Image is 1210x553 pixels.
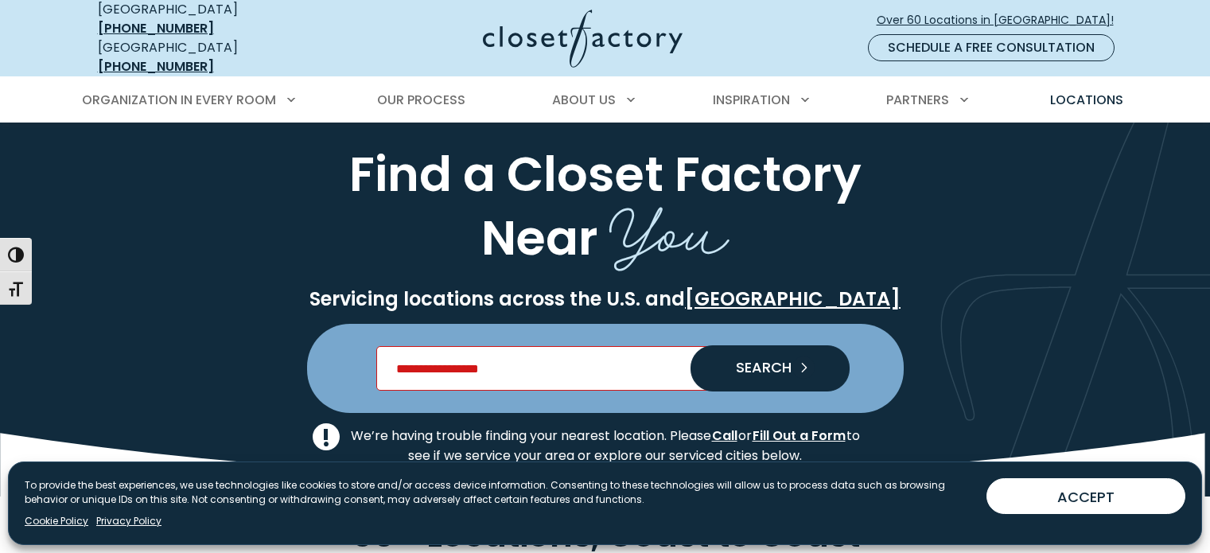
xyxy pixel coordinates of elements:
[685,286,901,312] a: [GEOGRAPHIC_DATA]
[98,19,214,37] a: [PHONE_NUMBER]
[876,6,1127,34] a: Over 60 Locations in [GEOGRAPHIC_DATA]!
[986,478,1185,514] button: ACCEPT
[868,34,1115,61] a: Schedule a Free Consultation
[877,12,1126,29] span: Over 60 Locations in [GEOGRAPHIC_DATA]!
[886,91,949,109] span: Partners
[25,514,88,528] a: Cookie Policy
[723,360,792,375] span: SEARCH
[82,91,276,109] span: Organization in Every Room
[377,91,465,109] span: Our Process
[98,57,214,76] a: [PHONE_NUMBER]
[481,204,598,271] span: Near
[752,426,846,446] a: Fill Out a Form
[376,346,834,391] input: Enter Postal Code
[321,421,331,455] tspan: !
[98,38,329,76] div: [GEOGRAPHIC_DATA]
[96,514,161,528] a: Privacy Policy
[713,91,790,109] span: Inspiration
[609,176,730,277] span: You
[691,345,850,391] button: Search our Nationwide Locations
[349,140,862,208] span: Find a Closet Factory
[25,478,974,507] p: To provide the best experiences, we use technologies like cookies to store and/or access device i...
[95,287,1116,311] p: Servicing locations across the U.S. and
[483,10,683,68] img: Closet Factory Logo
[1050,91,1123,109] span: Locations
[71,78,1140,123] nav: Primary Menu
[552,91,616,109] span: About Us
[711,426,738,446] a: Call
[351,426,860,465] p: We’re having trouble finding your nearest location. Please or to see if we service your area or e...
